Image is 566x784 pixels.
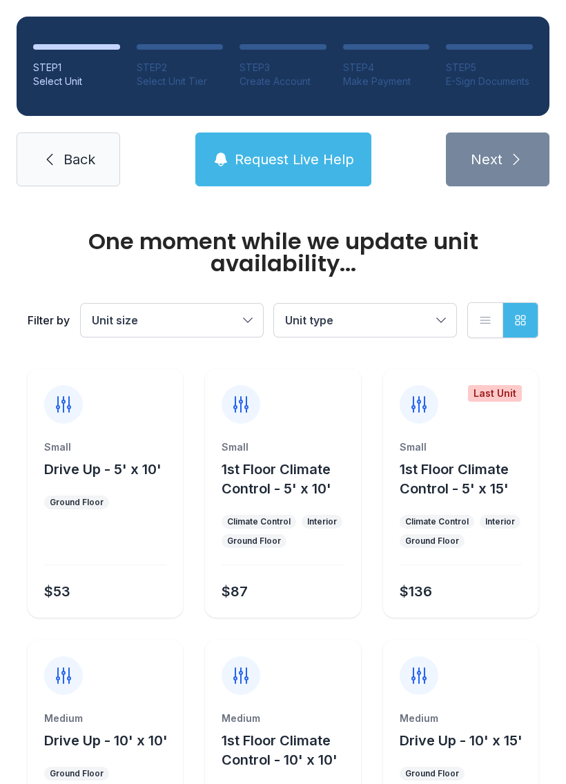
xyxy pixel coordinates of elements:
button: Drive Up - 5' x 10' [44,460,162,479]
span: 1st Floor Climate Control - 5' x 15' [400,461,509,497]
div: Ground Floor [50,497,104,508]
div: Ground Floor [50,768,104,779]
button: Unit size [81,304,263,337]
button: Drive Up - 10' x 15' [400,731,523,750]
div: Medium [44,712,166,725]
div: One moment while we update unit availability... [28,231,538,275]
div: Interior [307,516,337,527]
button: 1st Floor Climate Control - 5' x 10' [222,460,355,498]
span: Drive Up - 10' x 15' [400,732,523,749]
div: Climate Control [405,516,469,527]
div: Create Account [240,75,326,88]
div: Filter by [28,312,70,329]
span: Unit size [92,313,138,327]
div: Make Payment [343,75,430,88]
div: $136 [400,582,432,601]
div: Medium [400,712,522,725]
span: Drive Up - 10' x 10' [44,732,168,749]
span: Request Live Help [235,150,354,169]
span: Next [471,150,502,169]
button: 1st Floor Climate Control - 5' x 15' [400,460,533,498]
span: Back [64,150,95,169]
div: Small [44,440,166,454]
div: Interior [485,516,515,527]
span: Drive Up - 5' x 10' [44,461,162,478]
button: Unit type [274,304,456,337]
span: Unit type [285,313,333,327]
span: 1st Floor Climate Control - 10' x 10' [222,732,338,768]
div: STEP 3 [240,61,326,75]
div: Select Unit [33,75,120,88]
div: $53 [44,582,70,601]
div: Ground Floor [227,536,281,547]
span: 1st Floor Climate Control - 5' x 10' [222,461,331,497]
div: Small [400,440,522,454]
div: $87 [222,582,248,601]
div: Medium [222,712,344,725]
div: Ground Floor [405,536,459,547]
div: Ground Floor [405,768,459,779]
button: 1st Floor Climate Control - 10' x 10' [222,731,355,770]
div: Small [222,440,344,454]
button: Drive Up - 10' x 10' [44,731,168,750]
div: STEP 1 [33,61,120,75]
div: E-Sign Documents [446,75,533,88]
div: Last Unit [468,385,522,402]
div: Select Unit Tier [137,75,224,88]
div: Climate Control [227,516,291,527]
div: STEP 5 [446,61,533,75]
div: STEP 4 [343,61,430,75]
div: STEP 2 [137,61,224,75]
